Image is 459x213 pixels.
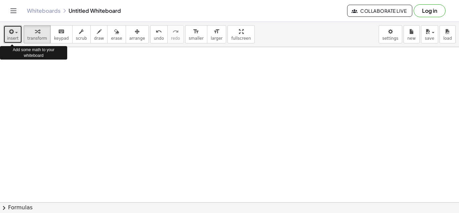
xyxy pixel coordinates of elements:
button: keyboardkeypad [50,25,73,43]
button: Collaborate Live [347,5,412,17]
button: insert [3,25,22,43]
i: format_size [213,28,220,36]
span: load [443,36,452,41]
button: undoundo [150,25,168,43]
span: smaller [189,36,204,41]
button: settings [379,25,402,43]
button: Toggle navigation [8,5,19,16]
span: transform [27,36,47,41]
button: save [421,25,438,43]
span: redo [171,36,180,41]
span: fullscreen [231,36,251,41]
button: new [404,25,420,43]
button: format_sizesmaller [185,25,207,43]
button: arrange [126,25,149,43]
i: format_size [193,28,199,36]
span: scrub [76,36,87,41]
span: erase [111,36,122,41]
span: undo [154,36,164,41]
button: format_sizelarger [207,25,226,43]
button: redoredo [167,25,184,43]
i: keyboard [58,28,65,36]
button: scrub [72,25,91,43]
button: transform [24,25,51,43]
span: larger [211,36,222,41]
i: undo [156,28,162,36]
span: draw [94,36,104,41]
a: Whiteboards [27,7,60,14]
button: erase [107,25,126,43]
button: fullscreen [227,25,254,43]
button: Log in [414,4,446,17]
span: save [425,36,434,41]
span: new [407,36,416,41]
button: load [440,25,456,43]
i: redo [172,28,179,36]
span: settings [382,36,399,41]
button: draw [90,25,108,43]
span: insert [7,36,18,41]
span: keypad [54,36,69,41]
iframe: Connecting to Store Walkie Talkies [46,63,180,164]
span: arrange [129,36,145,41]
span: Collaborate Live [353,8,407,14]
